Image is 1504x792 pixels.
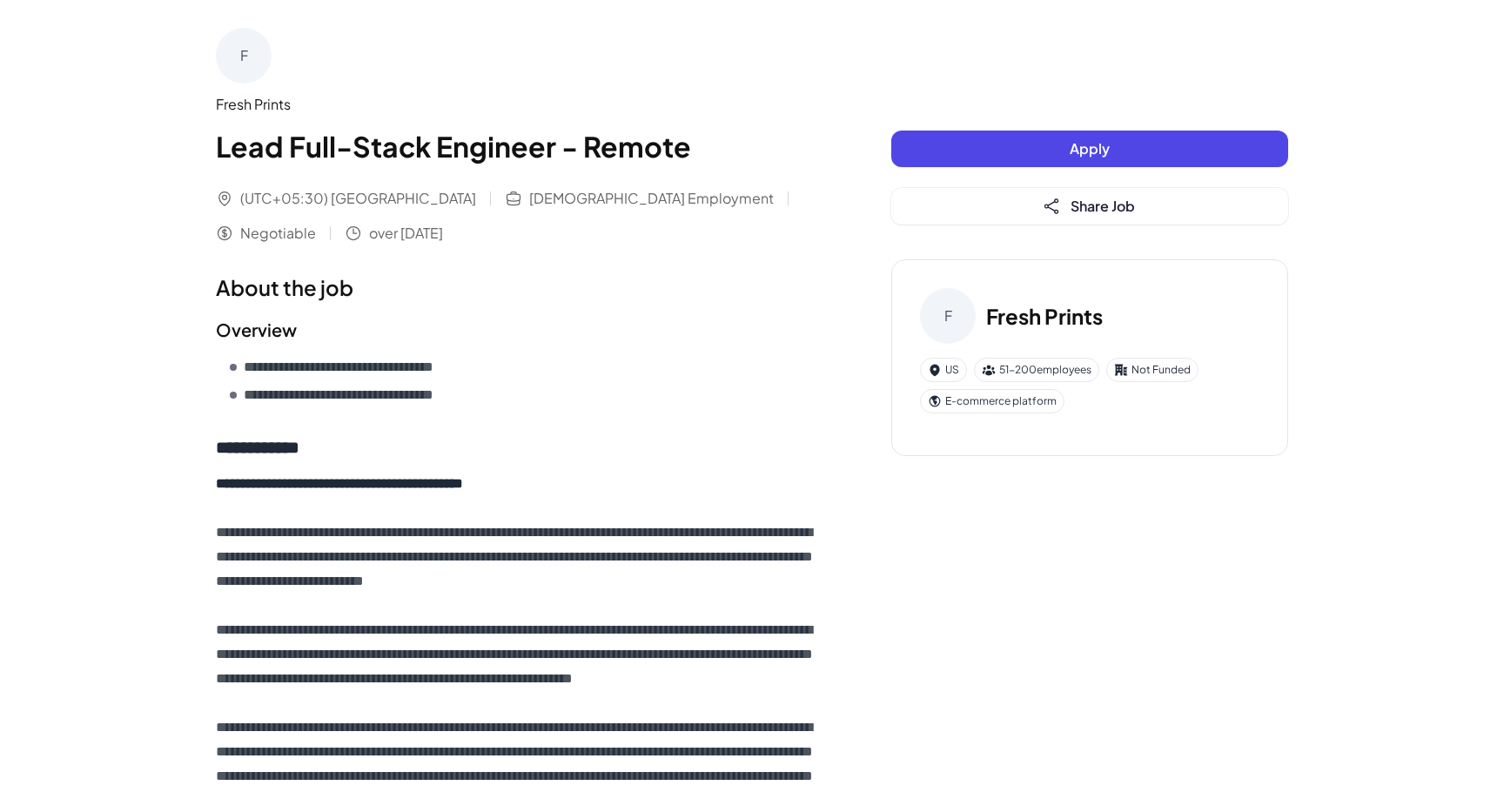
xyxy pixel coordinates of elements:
span: over [DATE] [369,223,443,244]
h1: About the job [216,272,822,303]
span: (UTC+05:30) [GEOGRAPHIC_DATA] [240,188,476,209]
button: Share Job [891,188,1288,225]
h3: Fresh Prints [986,300,1103,332]
div: US [920,358,967,382]
span: Share Job [1071,197,1135,215]
button: Apply [891,131,1288,167]
div: 51-200 employees [974,358,1099,382]
span: Apply [1070,139,1110,158]
span: [DEMOGRAPHIC_DATA] Employment [529,188,774,209]
div: Fresh Prints [216,94,822,115]
h1: Lead Full-Stack Engineer - Remote [216,125,822,167]
h2: Overview [216,317,822,343]
span: Negotiable [240,223,316,244]
div: F [216,28,272,84]
div: E-commerce platform [920,389,1064,413]
div: Not Funded [1106,358,1198,382]
div: F [920,288,976,344]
